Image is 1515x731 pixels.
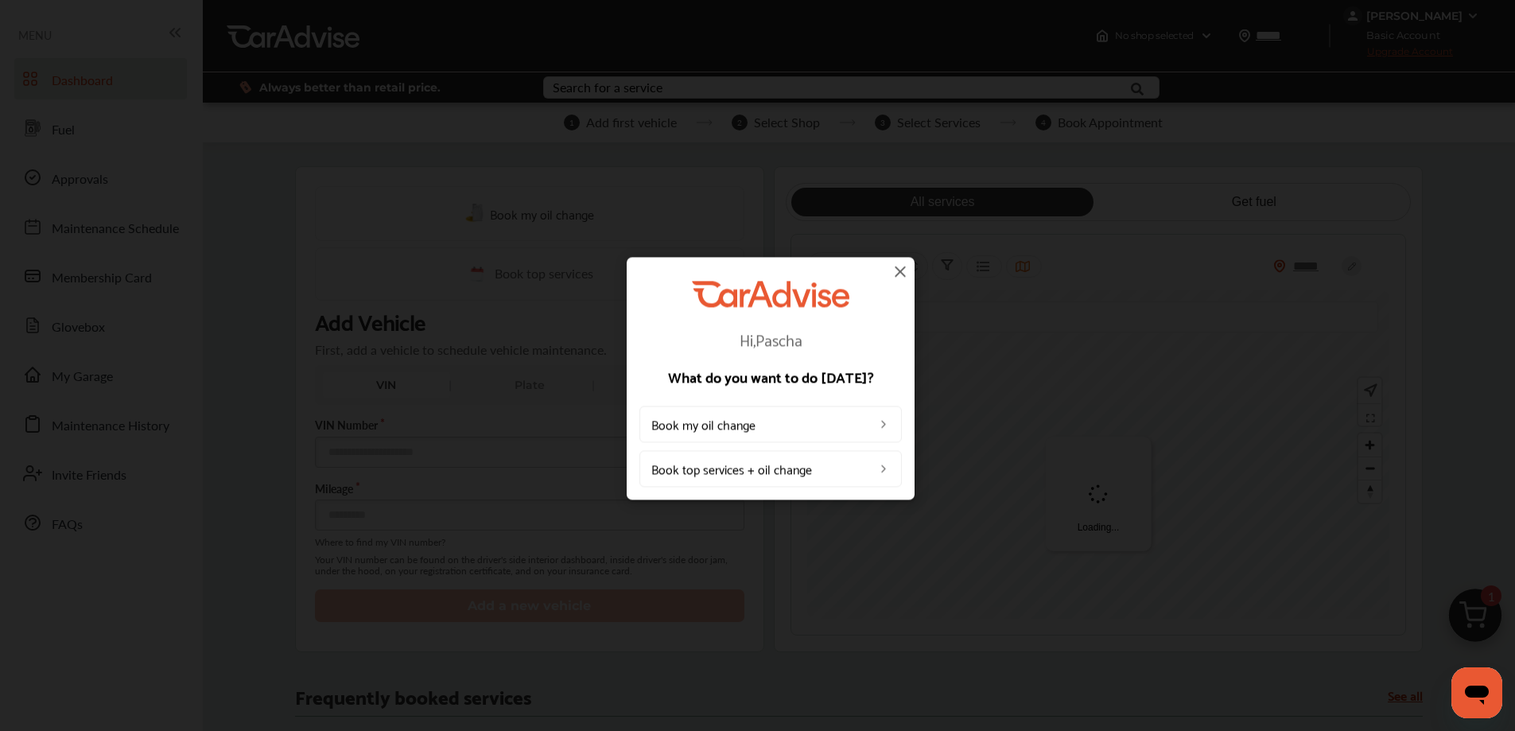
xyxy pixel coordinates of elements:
img: left_arrow_icon.0f472efe.svg [877,462,890,475]
iframe: Button to launch messaging window [1451,667,1502,718]
img: left_arrow_icon.0f472efe.svg [877,418,890,430]
a: Book top services + oil change [639,450,902,487]
a: Book my oil change [639,406,902,442]
img: close-icon.a004319c.svg [891,262,910,281]
p: What do you want to do [DATE]? [639,369,902,383]
img: CarAdvise Logo [692,281,849,307]
p: Hi, Pascha [639,331,902,347]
